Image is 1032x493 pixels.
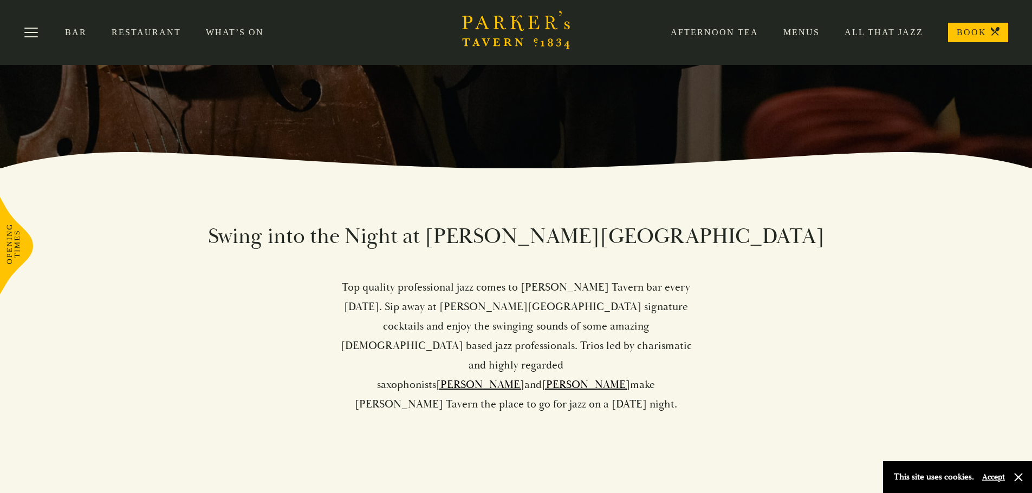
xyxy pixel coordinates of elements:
[207,222,825,251] h2: Swing into the Night at [PERSON_NAME][GEOGRAPHIC_DATA]
[542,378,630,391] a: [PERSON_NAME]
[894,469,974,485] p: This site uses cookies.
[1013,472,1024,483] button: Close and accept
[339,278,693,414] p: Top quality professional jazz comes to [PERSON_NAME] Tavern bar every [DATE]. Sip away at [PERSON...
[982,472,1005,482] button: Accept
[436,378,524,391] a: [PERSON_NAME]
